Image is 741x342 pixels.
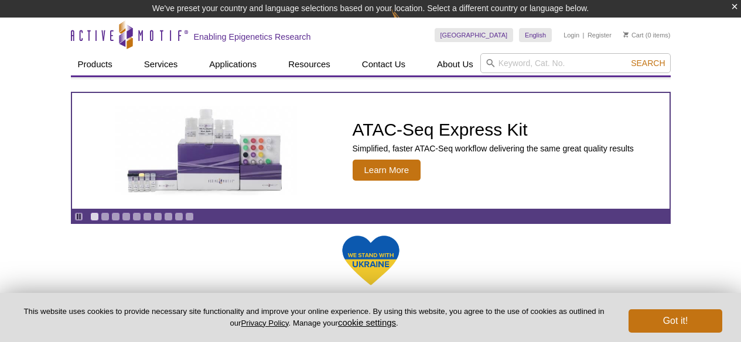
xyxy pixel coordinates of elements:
p: This website uses cookies to provide necessary site functionality and improve your online experie... [19,306,609,329]
a: Go to slide 4 [122,212,131,221]
a: Privacy Policy [241,319,288,327]
img: We Stand With Ukraine [342,234,400,286]
img: Change Here [391,9,422,36]
span: Search [631,58,665,68]
li: | [583,28,585,42]
h2: Enabling Epigenetics Research [194,32,311,42]
a: About Us [430,53,480,75]
a: Products [71,53,119,75]
a: Go to slide 10 [185,212,194,221]
a: Go to slide 1 [90,212,99,221]
h2: ATAC-Seq Express Kit [353,121,634,139]
a: Resources [281,53,337,75]
img: ATAC-Seq Express Kit [110,106,303,195]
a: Toggle autoplay [74,212,83,221]
li: (0 items) [623,28,671,42]
img: Your Cart [623,32,629,37]
a: Go to slide 9 [175,212,183,221]
span: Learn More [353,160,421,181]
a: Go to slide 3 [111,212,120,221]
a: Go to slide 6 [143,212,152,221]
a: Cart [623,31,644,39]
a: Login [564,31,579,39]
button: Search [627,58,668,68]
a: Applications [202,53,264,75]
a: Go to slide 7 [153,212,162,221]
a: English [519,28,552,42]
a: Go to slide 2 [101,212,110,221]
a: ATAC-Seq Express Kit ATAC-Seq Express Kit Simplified, faster ATAC-Seq workflow delivering the sam... [72,93,670,209]
button: Got it! [629,309,722,333]
a: Contact Us [355,53,412,75]
article: ATAC-Seq Express Kit [72,93,670,209]
p: Simplified, faster ATAC-Seq workflow delivering the same great quality results [353,143,634,154]
a: Go to slide 5 [132,212,141,221]
a: Register [588,31,612,39]
a: Go to slide 8 [164,212,173,221]
a: [GEOGRAPHIC_DATA] [435,28,514,42]
a: Services [137,53,185,75]
input: Keyword, Cat. No. [480,53,671,73]
button: cookie settings [338,317,396,327]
